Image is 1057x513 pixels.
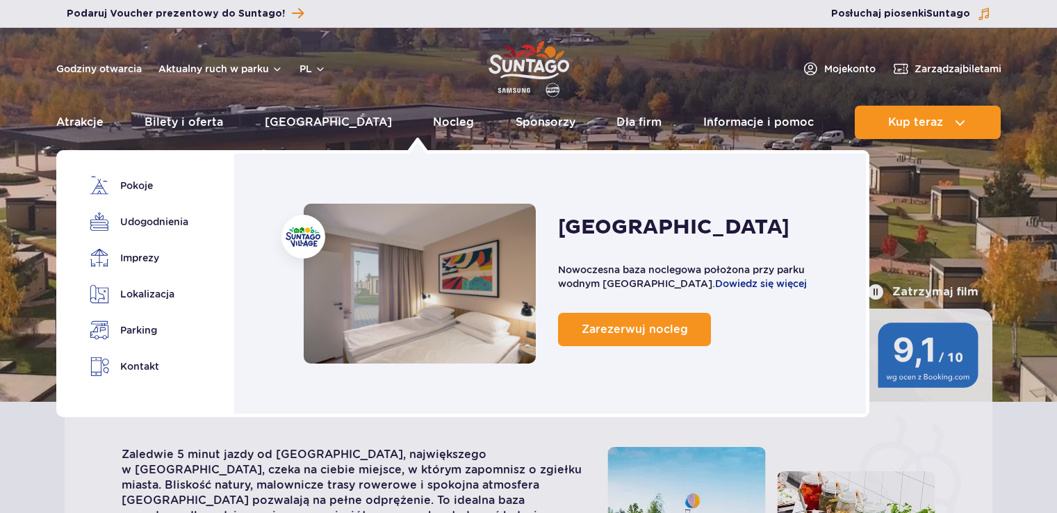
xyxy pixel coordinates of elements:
[433,106,474,139] a: Nocleg
[90,176,183,195] a: Pokoje
[703,106,814,139] a: Informacje i pomoc
[300,62,326,76] button: pl
[90,212,183,231] a: Udogodnienia
[558,313,711,346] a: Zarezerwuj nocleg
[286,227,320,247] img: Suntago
[715,278,807,289] a: Dowiedz się więcej
[158,63,283,74] button: Aktualny ruch w parku
[915,62,1001,76] span: Zarządzaj biletami
[888,116,943,129] span: Kup teraz
[90,284,183,304] a: Lokalizacja
[802,60,876,77] a: Mojekonto
[558,214,789,241] h2: [GEOGRAPHIC_DATA]
[892,60,1001,77] a: Zarządzajbiletami
[56,106,104,139] a: Atrakcje
[90,357,183,377] a: Kontakt
[304,204,536,364] a: Nocleg
[824,62,876,76] span: Moje konto
[855,106,1001,139] button: Kup teraz
[558,263,837,291] p: Nowoczesna baza noclegowa położona przy parku wodnym [GEOGRAPHIC_DATA].
[56,62,142,76] a: Godziny otwarcia
[90,248,183,268] a: Imprezy
[265,106,392,139] a: [GEOGRAPHIC_DATA]
[516,106,575,139] a: Sponsorzy
[616,106,662,139] a: Dla firm
[90,320,183,340] a: Parking
[582,323,688,336] span: Zarezerwuj nocleg
[145,106,223,139] a: Bilety i oferta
